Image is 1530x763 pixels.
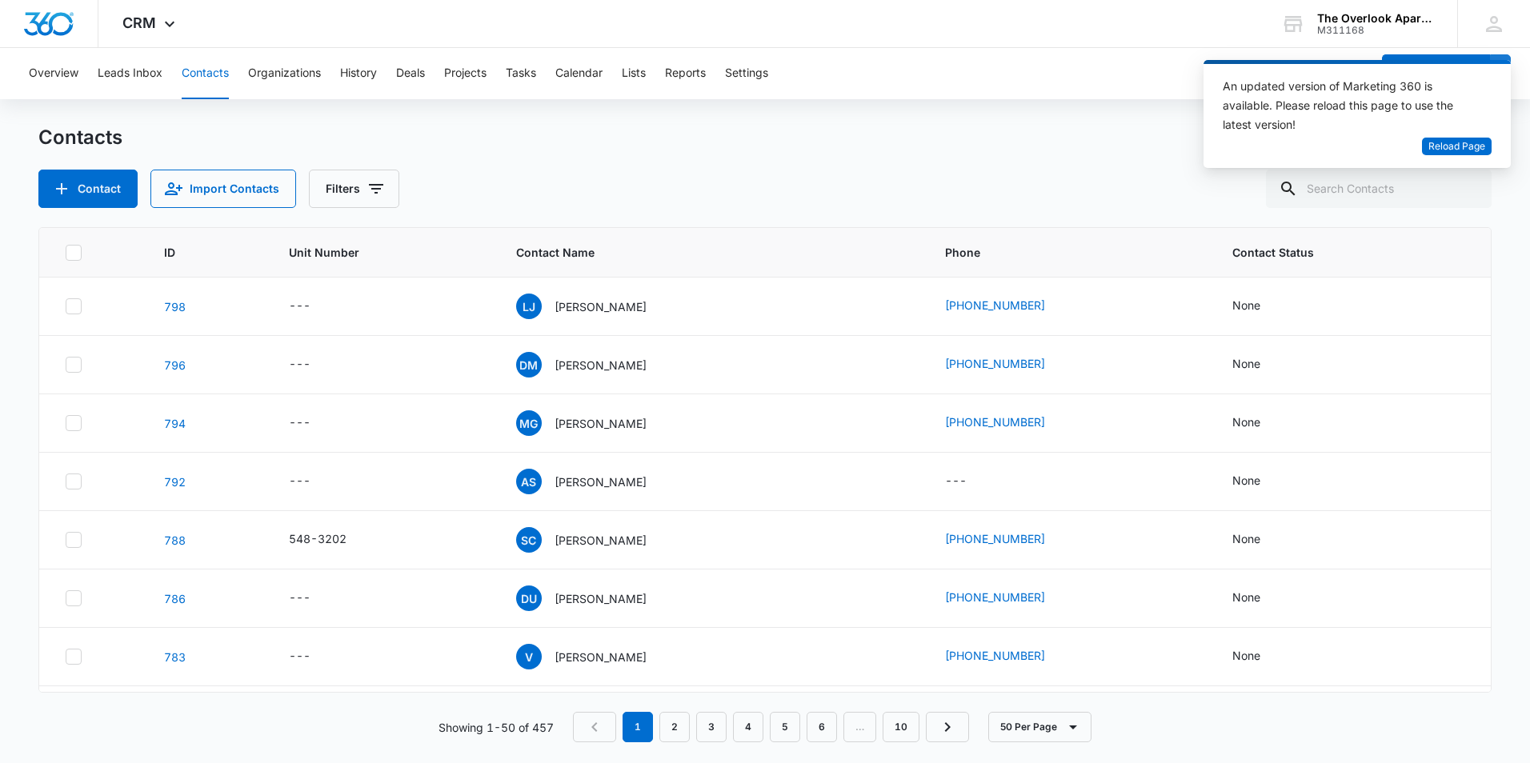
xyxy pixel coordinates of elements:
div: None [1232,472,1260,489]
span: DM [516,352,542,378]
a: Navigate to contact details page for Desirea Martinez [164,358,186,372]
div: Contact Name - Megan Gee - Select to Edit Field [516,410,675,436]
div: Phone - 2693658270 - Select to Edit Field [945,413,1074,433]
a: [PHONE_NUMBER] [945,589,1045,605]
a: [PHONE_NUMBER] [945,413,1045,430]
div: None [1232,647,1260,664]
span: Contact Name [516,244,883,261]
button: Settings [725,48,768,99]
div: Phone - 4243023433 - Select to Edit Field [945,589,1074,608]
a: [PHONE_NUMBER] [945,530,1045,547]
div: None [1232,413,1260,430]
div: Contact Name - Amber Snedecor - Select to Edit Field [516,469,675,494]
div: --- [289,589,310,608]
a: Navigate to contact details page for Steven Crouse [164,533,186,547]
a: Navigate to contact details page for Amber Snedecor [164,475,186,489]
span: Unit Number [289,244,477,261]
div: Unit Number - - Select to Edit Field [289,472,339,491]
div: Unit Number - - Select to Edit Field [289,297,339,316]
a: Navigate to contact details page for Megan Gee [164,417,186,430]
a: [PHONE_NUMBER] [945,355,1045,372]
div: Contact Status - None - Select to Edit Field [1232,355,1289,374]
div: Unit Number - - Select to Edit Field [289,589,339,608]
span: CRM [122,14,156,31]
div: --- [289,472,310,491]
button: Reload Page [1422,138,1492,156]
button: Contacts [182,48,229,99]
a: Next Page [926,712,969,742]
a: Page 4 [733,712,763,742]
a: Navigate to contact details page for Valles [164,650,186,664]
a: Page 6 [807,712,837,742]
span: V [516,644,542,669]
a: [PHONE_NUMBER] [945,647,1045,664]
button: 50 Per Page [988,712,1091,742]
a: Navigate to contact details page for Lori Jollie [164,300,186,314]
div: Contact Status - None - Select to Edit Field [1232,472,1289,491]
p: [PERSON_NAME] [555,298,647,315]
div: account id [1317,25,1434,36]
span: Phone [945,244,1171,261]
button: History [340,48,377,99]
div: Contact Status - None - Select to Edit Field [1232,297,1289,316]
button: Organizations [248,48,321,99]
div: Contact Status - None - Select to Edit Field [1232,530,1289,549]
button: Leads Inbox [98,48,162,99]
span: Contact Status [1232,244,1442,261]
div: Phone - - Select to Edit Field [945,472,995,491]
div: Contact Name - Lori Jollie - Select to Edit Field [516,294,675,319]
button: Reports [665,48,706,99]
button: Calendar [555,48,603,99]
button: Tasks [506,48,536,99]
button: Projects [444,48,487,99]
button: Deals [396,48,425,99]
div: None [1232,589,1260,605]
div: Contact Status - None - Select to Edit Field [1232,647,1289,666]
button: Overview [29,48,78,99]
button: Add Contact [1382,54,1490,93]
span: LJ [516,294,542,319]
div: Contact Name - Valles - Select to Edit Field [516,644,675,669]
a: [PHONE_NUMBER] [945,297,1045,314]
div: None [1232,530,1260,547]
div: Unit Number - - Select to Edit Field [289,647,339,666]
button: Lists [622,48,646,99]
p: Showing 1-50 of 457 [439,719,554,736]
div: Unit Number - 548-3202 - Select to Edit Field [289,530,375,549]
h1: Contacts [38,126,122,150]
p: [PERSON_NAME] [555,590,647,607]
p: [PERSON_NAME] [555,357,647,374]
button: Add Contact [38,170,138,208]
div: An updated version of Marketing 360 is available. Please reload this page to use the latest version! [1223,77,1472,134]
span: AS [516,469,542,494]
div: --- [289,647,310,666]
div: Contact Name - Danielle Ullmann - Select to Edit Field [516,585,675,611]
a: Navigate to contact details page for Danielle Ullmann [164,592,186,605]
input: Search Contacts [1266,170,1492,208]
div: Unit Number - - Select to Edit Field [289,413,339,433]
p: [PERSON_NAME] [555,473,647,490]
div: Phone - 9707028635 - Select to Edit Field [945,297,1074,316]
div: Unit Number - - Select to Edit Field [289,355,339,374]
div: Phone - 4802622573 - Select to Edit Field [945,647,1074,666]
div: None [1232,297,1260,314]
div: Phone - 9706726759 - Select to Edit Field [945,355,1074,374]
p: [PERSON_NAME] [555,415,647,432]
button: Import Contacts [150,170,296,208]
div: Contact Status - None - Select to Edit Field [1232,589,1289,608]
nav: Pagination [573,712,969,742]
div: --- [289,355,310,374]
em: 1 [623,712,653,742]
div: Contact Name - Steven Crouse - Select to Edit Field [516,527,675,553]
span: Reload Page [1428,139,1485,154]
div: Contact Name - Desirea Martinez - Select to Edit Field [516,352,675,378]
button: Filters [309,170,399,208]
span: ID [164,244,227,261]
div: account name [1317,12,1434,25]
div: Contact Status - None - Select to Edit Field [1232,413,1289,433]
a: Page 10 [883,712,919,742]
div: Phone - 3039127328 - Select to Edit Field [945,530,1074,549]
a: Page 5 [770,712,800,742]
div: --- [945,472,967,491]
div: 548-3202 [289,530,346,547]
